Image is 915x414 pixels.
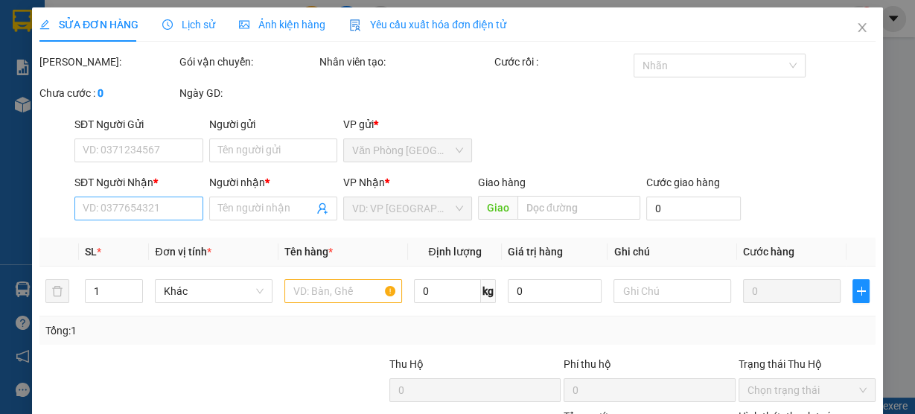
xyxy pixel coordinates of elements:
span: picture [239,19,249,30]
img: icon [349,19,361,31]
div: Người gửi [209,116,338,133]
li: Thảo Lan [7,89,172,110]
div: VP gửi [343,116,472,133]
button: plus [852,279,870,303]
input: Cước giao hàng [646,197,742,220]
div: Cước rồi : [494,54,631,70]
span: Chọn trạng thái [747,379,867,401]
div: Gói vận chuyển: [179,54,316,70]
div: Tổng: 1 [45,322,354,339]
span: Thu Hộ [389,358,424,370]
input: 0 [743,279,841,303]
span: close [856,22,868,34]
input: Ghi Chú [613,279,731,303]
span: Lịch sử [162,19,215,31]
li: In ngày: 13:34 12/08 [7,110,172,131]
div: [PERSON_NAME]: [39,54,176,70]
span: Giao hàng [478,176,526,188]
span: SL [85,246,97,258]
span: SỬA ĐƠN HÀNG [39,19,138,31]
span: Giao [478,196,517,220]
span: user-add [316,203,328,214]
span: edit [39,19,50,30]
span: Cước hàng [743,246,794,258]
span: Đơn vị tính [155,246,211,258]
span: Giá trị hàng [508,246,563,258]
div: Ngày GD: [179,85,316,101]
span: plus [853,285,869,297]
div: SĐT Người Nhận [74,174,203,191]
span: Khác [164,280,264,302]
label: Cước giao hàng [646,176,720,188]
span: Ảnh kiện hàng [239,19,325,31]
span: clock-circle [162,19,173,30]
b: 0 [98,87,103,99]
div: Nhân viên tạo: [319,54,491,70]
div: Chưa cước : [39,85,176,101]
th: Ghi chú [608,238,737,267]
input: VD: Bàn, Ghế [284,279,402,303]
input: Dọc đường [517,196,640,220]
span: VP Nhận [343,176,385,188]
span: Định lượng [429,246,482,258]
span: kg [481,279,496,303]
div: Trạng thái Thu Hộ [739,356,876,372]
div: Người nhận [209,174,338,191]
div: Phí thu hộ [564,356,736,378]
button: delete [45,279,69,303]
span: Yêu cầu xuất hóa đơn điện tử [349,19,506,31]
div: SĐT Người Gửi [74,116,203,133]
span: Tên hàng [284,246,333,258]
span: Văn Phòng Sài Gòn [352,139,463,162]
button: Close [841,7,883,49]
